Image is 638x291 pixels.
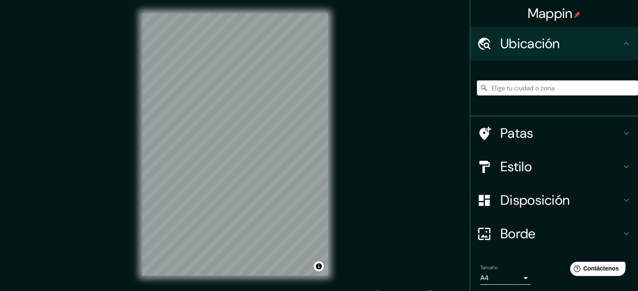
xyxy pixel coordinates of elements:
font: Disposición [500,191,570,209]
div: A4 [480,271,531,285]
font: Estilo [500,158,532,175]
div: Borde [470,217,638,250]
iframe: Lanzador de widgets de ayuda [563,258,629,282]
button: Activar o desactivar atribución [314,261,324,271]
div: Patas [470,116,638,150]
canvas: Mapa [142,13,328,276]
font: Ubicación [500,35,560,52]
font: Patas [500,124,534,142]
div: Disposición [470,183,638,217]
font: A4 [480,273,489,282]
input: Elige tu ciudad o zona [477,80,638,95]
div: Estilo [470,150,638,183]
div: Ubicación [470,27,638,60]
img: pin-icon.png [574,11,581,18]
font: Mappin [528,5,573,22]
font: Borde [500,225,536,242]
font: Tamaño [480,264,497,271]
